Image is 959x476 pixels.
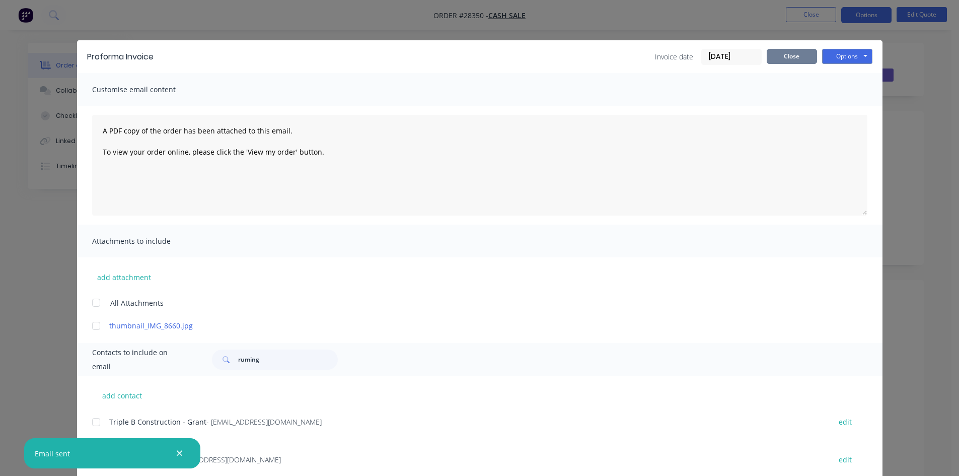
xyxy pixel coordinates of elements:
[109,417,206,427] span: Triple B Construction - Grant
[206,417,322,427] span: - [EMAIL_ADDRESS][DOMAIN_NAME]
[822,49,872,64] button: Options
[833,415,858,429] button: edit
[767,49,817,64] button: Close
[92,83,203,97] span: Customise email content
[92,234,203,248] span: Attachments to include
[833,453,858,466] button: edit
[166,455,281,464] span: - [EMAIL_ADDRESS][DOMAIN_NAME]
[238,350,338,370] input: Search...
[92,269,156,285] button: add attachment
[35,448,70,459] div: Email sent
[109,320,821,331] a: thumbnail_IMG_8660.jpg
[87,51,154,63] div: Proforma Invoice
[92,346,187,374] span: Contacts to include on email
[655,51,693,62] span: Invoice date
[110,298,164,308] span: All Attachments
[92,388,153,403] button: add contact
[92,115,867,216] textarea: A PDF copy of the order has been attached to this email. To view your order online, please click ...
